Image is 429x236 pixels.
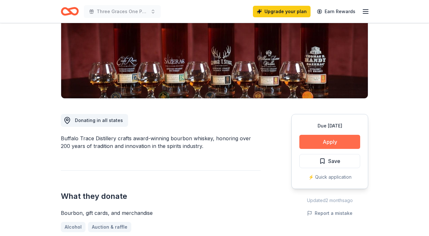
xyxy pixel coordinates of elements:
[328,157,340,165] span: Save
[61,134,261,150] div: Buffalo Trace Distillery crafts award-winning bourbon whiskey, honoring over 200 years of traditi...
[253,6,311,17] a: Upgrade your plan
[299,173,360,181] div: ⚡️ Quick application
[61,191,261,201] h2: What they donate
[88,222,131,232] a: Auction & raffle
[61,4,79,19] a: Home
[61,209,261,217] div: Bourbon, gift cards, and merchandise
[299,122,360,130] div: Due [DATE]
[313,6,359,17] a: Earn Rewards
[97,8,148,15] span: Three Graces One Pot Cook Off
[84,5,161,18] button: Three Graces One Pot Cook Off
[75,118,123,123] span: Donating in all states
[299,135,360,149] button: Apply
[291,197,368,204] div: Updated 2 months ago
[307,209,352,217] button: Report a mistake
[299,154,360,168] button: Save
[61,222,85,232] a: Alcohol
